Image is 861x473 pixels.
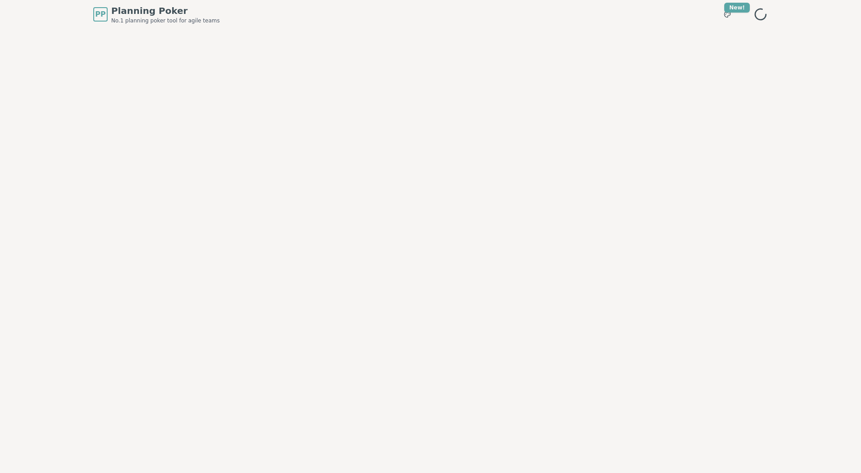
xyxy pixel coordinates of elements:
div: New! [724,3,750,13]
span: PP [95,9,105,20]
span: Planning Poker [111,4,220,17]
a: PPPlanning PokerNo.1 planning poker tool for agile teams [93,4,220,24]
button: New! [719,6,735,22]
span: No.1 planning poker tool for agile teams [111,17,220,24]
